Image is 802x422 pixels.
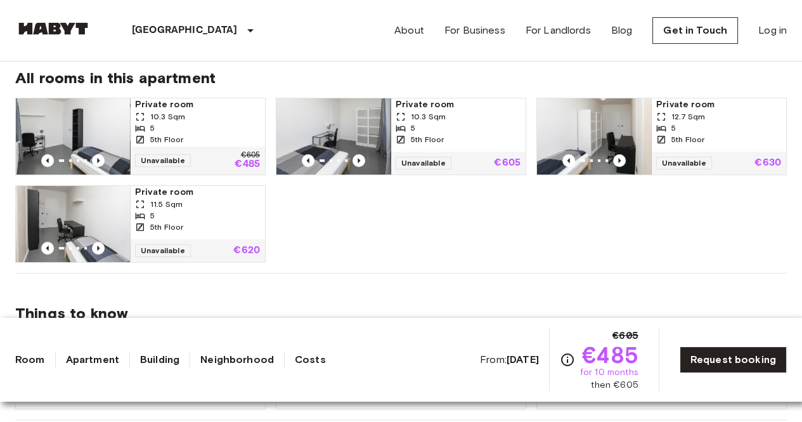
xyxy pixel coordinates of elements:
[652,17,738,44] a: Get in Touch
[562,154,575,167] button: Previous image
[241,152,260,159] p: €605
[66,352,119,367] a: Apartment
[295,352,326,367] a: Costs
[16,186,130,262] img: Marketing picture of unit DE-01-258-01M
[444,23,505,38] a: For Business
[15,22,91,35] img: Habyt
[656,98,781,111] span: Private room
[591,379,638,392] span: then €605
[150,111,185,122] span: 10.3 Sqm
[135,154,191,167] span: Unavailable
[15,185,266,263] a: Marketing picture of unit DE-01-258-01MPrevious imagePrevious imagePrivate room11.5 Sqm55th Floor...
[671,122,676,134] span: 5
[411,111,446,122] span: 10.3 Sqm
[537,98,651,175] img: Marketing picture of unit DE-01-258-02M
[582,343,638,366] span: €485
[276,98,526,175] a: Marketing picture of unit DE-01-258-03MPrevious imagePrevious imagePrivate room10.3 Sqm55th Floor...
[92,242,105,254] button: Previous image
[150,122,155,134] span: 5
[15,69,787,88] span: All rooms in this apartment
[536,98,787,175] a: Marketing picture of unit DE-01-258-02MPrevious imagePrevious imagePrivate room12.7 Sqm55th Floor...
[41,242,54,254] button: Previous image
[15,304,787,323] span: Things to know
[396,157,451,169] span: Unavailable
[276,98,391,175] img: Marketing picture of unit DE-01-258-03M
[411,134,444,145] span: 5th Floor
[92,154,105,167] button: Previous image
[560,352,575,367] svg: Check cost overview for full price breakdown. Please note that discounts apply to new joiners onl...
[150,221,183,233] span: 5th Floor
[394,23,424,38] a: About
[754,158,781,168] p: €630
[235,159,260,169] p: €485
[15,98,266,175] a: Marketing picture of unit DE-01-258-04MPrevious imagePrevious imagePrivate room10.3 Sqm55th Floor...
[150,134,183,145] span: 5th Floor
[494,158,521,168] p: €605
[135,186,260,199] span: Private room
[396,98,521,111] span: Private room
[132,23,238,38] p: [GEOGRAPHIC_DATA]
[150,199,183,210] span: 11.5 Sqm
[16,98,130,175] img: Marketing picture of unit DE-01-258-04M
[302,154,314,167] button: Previous image
[200,352,274,367] a: Neighborhood
[411,122,415,134] span: 5
[656,157,712,169] span: Unavailable
[150,210,155,221] span: 5
[15,352,45,367] a: Room
[612,328,638,343] span: €605
[611,23,633,38] a: Blog
[140,352,179,367] a: Building
[507,353,539,366] b: [DATE]
[671,134,704,145] span: 5th Floor
[352,154,365,167] button: Previous image
[41,154,54,167] button: Previous image
[580,366,638,379] span: for 10 months
[233,246,260,256] p: €620
[613,154,626,167] button: Previous image
[680,346,787,373] a: Request booking
[526,23,591,38] a: For Landlords
[671,111,705,122] span: 12.7 Sqm
[480,353,539,367] span: From:
[135,244,191,257] span: Unavailable
[135,98,260,111] span: Private room
[758,23,787,38] a: Log in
